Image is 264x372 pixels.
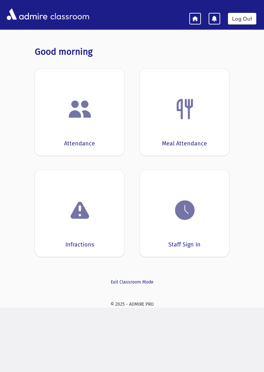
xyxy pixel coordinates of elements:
a: Log Out [228,13,256,24]
div: © 2025 - ADMIRE PRO [5,301,259,308]
span: classroom [49,6,90,23]
div: Infractions [65,240,94,249]
div: Meal Attendance [162,139,207,148]
div: Attendance [64,139,95,148]
a: Exit Classroom Mode [35,279,229,285]
img: Fork.png [173,97,197,121]
img: AdmirePro [5,7,49,22]
div: Staff Sign In [168,240,201,249]
img: exclamation.png [68,199,92,224]
img: clock.png [173,198,197,222]
img: users.png [68,97,92,121]
h3: Good morning [35,46,229,57]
